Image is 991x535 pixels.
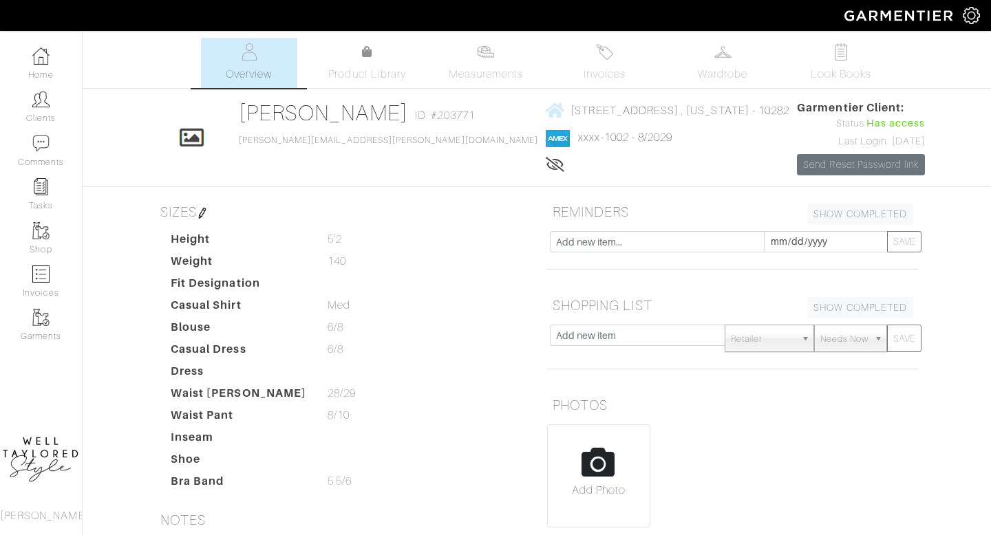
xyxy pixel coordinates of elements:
[155,506,526,534] h5: NOTES
[887,231,921,252] button: SAVE
[201,38,297,88] a: Overview
[240,43,257,61] img: basicinfo-40fd8af6dae0f16599ec9e87c0ef1c0a1fdea2edbe929e3d69a839185d80c458.svg
[239,100,409,125] a: [PERSON_NAME]
[887,325,921,352] button: SAVE
[578,131,672,144] a: xxxx-1002 - 8/2029
[197,208,208,219] img: pen-cf24a1663064a2ec1b9c1bd2387e9de7a2fa800b781884d57f21acf72779bad2.png
[328,385,356,402] span: 28/29
[32,265,50,283] img: orders-icon-0abe47150d42831381b5fb84f609e132dff9fe21cb692f30cb5eec754e2cba89.png
[811,66,872,83] span: Look Books
[838,3,963,28] img: garmentier-logo-header-white-b43fb05a5012e4ada735d5af1a66efaba907eab6374d6393d1fbf88cb4ef424d.png
[674,38,771,88] a: Wardrobe
[226,66,272,83] span: Overview
[32,135,50,152] img: comment-icon-a0a6a9ef722e966f86d9cbdc48e553b5cf19dbc54f86b18d962a5391bc8f6eb6.png
[160,231,317,253] dt: Height
[547,198,919,226] h5: REMINDERS
[550,231,765,252] input: Add new item...
[328,473,352,490] span: 5.5/6
[477,43,494,61] img: measurements-466bbee1fd09ba9460f595b01e5d73f9e2bff037440d3c8f018324cb6cdf7a4a.svg
[820,325,869,353] span: Needs Now
[438,38,535,88] a: Measurements
[807,204,913,225] a: SHOW COMPLETED
[328,297,350,314] span: Med
[160,341,317,363] dt: Casual Dress
[415,107,475,124] span: ID: #203771
[32,178,50,195] img: reminder-icon-8004d30b9f0a5d33ae49ab947aed9ed385cf756f9e5892f1edd6e32f2345188e.png
[550,325,725,346] input: Add new item
[714,43,732,61] img: wardrobe-487a4870c1b7c33e795ec22d11cfc2ed9d08956e64fb3008fe2437562e282088.svg
[556,38,652,88] a: Invoices
[328,253,346,270] span: 140
[32,47,50,65] img: dashboard-icon-dbcd8f5a0b271acd01030246c82b418ddd0df26cd7fceb0bd07c9910d44c42f6.png
[160,473,317,495] dt: Bra Band
[328,231,342,248] span: 5’2
[698,66,747,83] span: Wardrobe
[32,309,50,326] img: garments-icon-b7da505a4dc4fd61783c78ac3ca0ef83fa9d6f193b1c9dc38574b1d14d53ca28.png
[833,43,850,61] img: todo-9ac3debb85659649dc8f770b8b6100bb5dab4b48dedcbae339e5042a72dfd3cc.svg
[160,297,317,319] dt: Casual Shirt
[584,66,626,83] span: Invoices
[866,116,926,131] span: Has access
[160,429,317,451] dt: Inseam
[328,66,406,83] span: Product Library
[328,341,343,358] span: 6/8
[160,385,317,407] dt: Waist [PERSON_NAME]
[797,100,925,116] span: Garmentier Client:
[963,7,980,24] img: gear-icon-white-bd11855cb880d31180b6d7d6211b90ccbf57a29d726f0c71d8c61bd08dd39cc2.png
[596,43,613,61] img: orders-27d20c2124de7fd6de4e0e44c1d41de31381a507db9b33961299e4e07d508b8c.svg
[797,154,925,175] a: Send Reset Password link
[239,135,539,145] a: [PERSON_NAME][EMAIL_ADDRESS][PERSON_NAME][DOMAIN_NAME]
[160,253,317,275] dt: Weight
[797,134,925,149] div: Last Login: [DATE]
[328,407,350,424] span: 8/10
[807,297,913,318] a: SHOW COMPLETED
[546,102,789,119] a: [STREET_ADDRESS] , [US_STATE] - 10282
[160,275,317,297] dt: Fit Designation
[449,66,524,83] span: Measurements
[160,319,317,341] dt: Blouse
[32,222,50,239] img: garments-icon-b7da505a4dc4fd61783c78ac3ca0ef83fa9d6f193b1c9dc38574b1d14d53ca28.png
[319,44,416,83] a: Product Library
[32,91,50,108] img: clients-icon-6bae9207a08558b7cb47a8932f037763ab4055f8c8b6bfacd5dc20c3e0201464.png
[546,130,570,147] img: american_express-1200034d2e149cdf2cc7894a33a747db654cf6f8355cb502592f1d228b2ac700.png
[547,292,919,319] h5: SHOPPING LIST
[793,38,889,88] a: Look Books
[731,325,796,353] span: Retailer
[571,104,789,116] span: [STREET_ADDRESS] , [US_STATE] - 10282
[160,407,317,429] dt: Waist Pant
[328,319,343,336] span: 6/8
[160,363,317,385] dt: Dress
[160,451,317,473] dt: Shoe
[797,116,925,131] div: Status:
[155,198,526,226] h5: SIZES
[547,391,919,419] h5: PHOTOS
